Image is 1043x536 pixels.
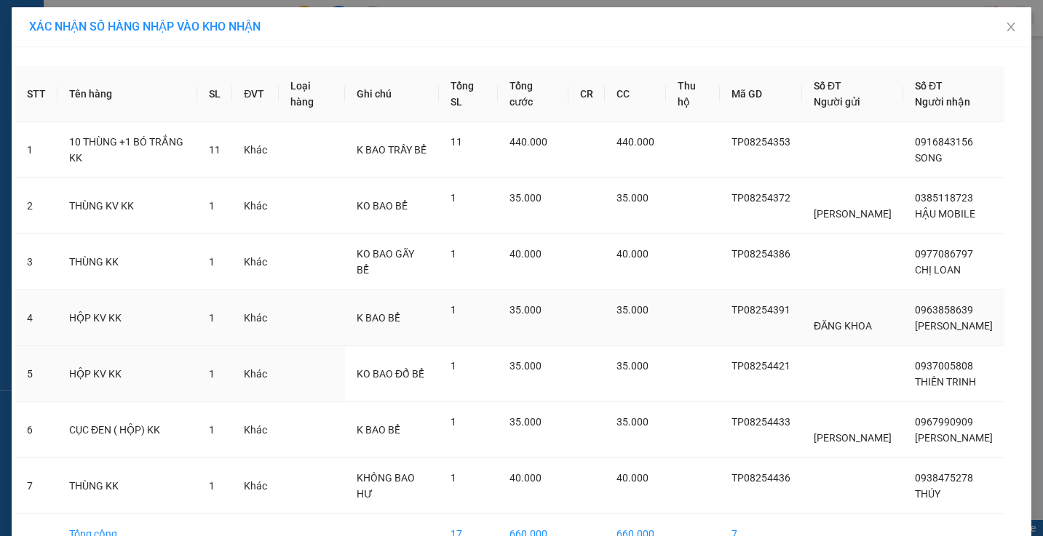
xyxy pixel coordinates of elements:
[814,208,892,220] span: [PERSON_NAME]
[357,424,400,436] span: K BAO BỂ
[357,368,424,380] span: KO BAO ĐỔ BỂ
[345,66,439,122] th: Ghi chú
[915,360,973,372] span: 0937005808
[915,208,975,220] span: HẬU MOBILE
[915,304,973,316] span: 0963858639
[232,290,279,346] td: Khác
[209,368,215,380] span: 1
[731,472,790,484] span: TP08254436
[616,248,649,260] span: 40.000
[232,458,279,514] td: Khác
[232,402,279,458] td: Khác
[915,152,943,164] span: SONG
[209,312,215,324] span: 1
[814,80,841,92] span: Số ĐT
[915,416,973,428] span: 0967990909
[915,472,973,484] span: 0938475278
[279,66,345,122] th: Loại hàng
[731,304,790,316] span: TP08254391
[357,200,408,212] span: KO BAO BỂ
[232,234,279,290] td: Khác
[57,122,197,178] td: 10 THÙNG +1 BÓ TRẮNG KK
[915,320,993,332] span: [PERSON_NAME]
[509,472,542,484] span: 40.000
[15,234,57,290] td: 3
[509,248,542,260] span: 40.000
[57,234,197,290] td: THÙNG KK
[731,192,790,204] span: TP08254372
[357,472,415,500] span: KHÔNG BAO HƯ
[232,122,279,178] td: Khác
[15,346,57,402] td: 5
[731,136,790,148] span: TP08254353
[915,80,943,92] span: Số ĐT
[509,416,542,428] span: 35.000
[568,66,605,122] th: CR
[451,136,462,148] span: 11
[197,66,232,122] th: SL
[666,66,720,122] th: Thu hộ
[720,66,802,122] th: Mã GD
[616,416,649,428] span: 35.000
[29,20,261,33] span: XÁC NHẬN SỐ HÀNG NHẬP VÀO KHO NHẬN
[57,178,197,234] td: THÙNG KV KK
[357,144,427,156] span: K BAO TRẦY BỂ
[605,66,666,122] th: CC
[731,416,790,428] span: TP08254433
[15,178,57,234] td: 2
[15,402,57,458] td: 6
[731,360,790,372] span: TP08254421
[915,488,940,500] span: THÚY
[991,7,1031,48] button: Close
[57,402,197,458] td: CỤC ĐEN ( HỘP) KK
[616,192,649,204] span: 35.000
[451,192,456,204] span: 1
[232,178,279,234] td: Khác
[15,458,57,514] td: 7
[509,192,542,204] span: 35.000
[209,144,221,156] span: 11
[57,458,197,514] td: THÙNG KK
[209,256,215,268] span: 1
[357,312,400,324] span: K BAO BỂ
[451,360,456,372] span: 1
[451,248,456,260] span: 1
[15,66,57,122] th: STT
[616,472,649,484] span: 40.000
[357,248,414,276] span: KO BAO GÃY BỂ
[209,200,215,212] span: 1
[915,136,973,148] span: 0916843156
[814,320,872,332] span: ĐĂNG KHOA
[731,248,790,260] span: TP08254386
[616,360,649,372] span: 35.000
[57,290,197,346] td: HỘP KV KK
[209,480,215,492] span: 1
[915,376,976,388] span: THIÊN TRINH
[509,360,542,372] span: 35.000
[915,96,970,108] span: Người nhận
[509,136,547,148] span: 440.000
[232,66,279,122] th: ĐVT
[915,432,993,444] span: [PERSON_NAME]
[915,264,961,276] span: CHỊ LOAN
[15,290,57,346] td: 4
[915,248,973,260] span: 0977086797
[498,66,568,122] th: Tổng cước
[232,346,279,402] td: Khác
[439,66,497,122] th: Tổng SL
[57,66,197,122] th: Tên hàng
[1005,21,1017,33] span: close
[616,304,649,316] span: 35.000
[57,346,197,402] td: HỘP KV KK
[451,472,456,484] span: 1
[451,304,456,316] span: 1
[814,96,860,108] span: Người gửi
[616,136,654,148] span: 440.000
[209,424,215,436] span: 1
[915,192,973,204] span: 0385118723
[15,122,57,178] td: 1
[814,432,892,444] span: [PERSON_NAME]
[451,416,456,428] span: 1
[509,304,542,316] span: 35.000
